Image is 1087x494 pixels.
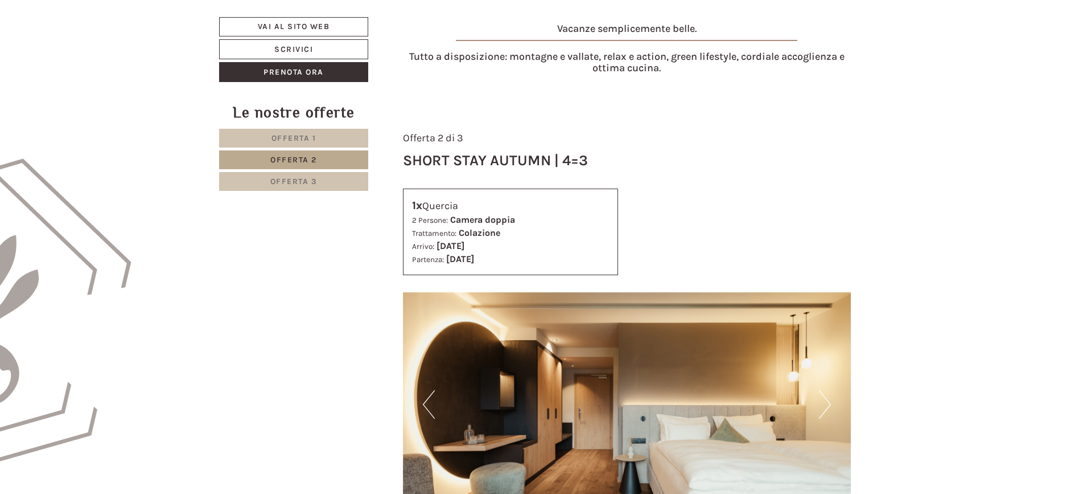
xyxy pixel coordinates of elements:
div: Hotel B&B Feldmessner [17,33,179,42]
small: 2 Persone: [412,216,448,224]
div: domenica [195,9,253,28]
b: [DATE] [446,254,474,264]
button: Invia [388,300,448,320]
div: Short Stay Autumn | 4=3 [403,150,588,171]
b: Colazione [459,227,500,238]
small: Arrivo: [412,242,434,251]
small: Partenza: [412,255,444,264]
b: 1x [412,199,422,212]
h4: Tutto a disposizione: montagne e vallate, relax e action, green lifestyle, cordiale accoglienza e... [403,51,851,74]
div: Le nostre offerte [219,102,368,123]
a: Vai al sito web [219,17,368,36]
span: Offerta 2 [270,155,317,165]
a: Scrivici [219,39,368,59]
small: 20:30 [17,55,179,63]
div: Buon giorno, come possiamo aiutarla? [9,31,184,66]
div: Quercia [412,198,610,214]
small: Trattamento: [412,229,456,238]
span: Offerta 2 di 3 [403,132,463,144]
button: Next [819,390,831,419]
span: Offerta 3 [270,177,318,186]
button: Previous [423,390,435,419]
a: Prenota ora [219,62,368,82]
h4: Vacanze semplicemente belle. [403,23,851,46]
span: Offerta 1 [271,133,316,143]
b: Camera doppia [450,214,515,225]
img: image [456,40,797,41]
b: [DATE] [437,240,464,251]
